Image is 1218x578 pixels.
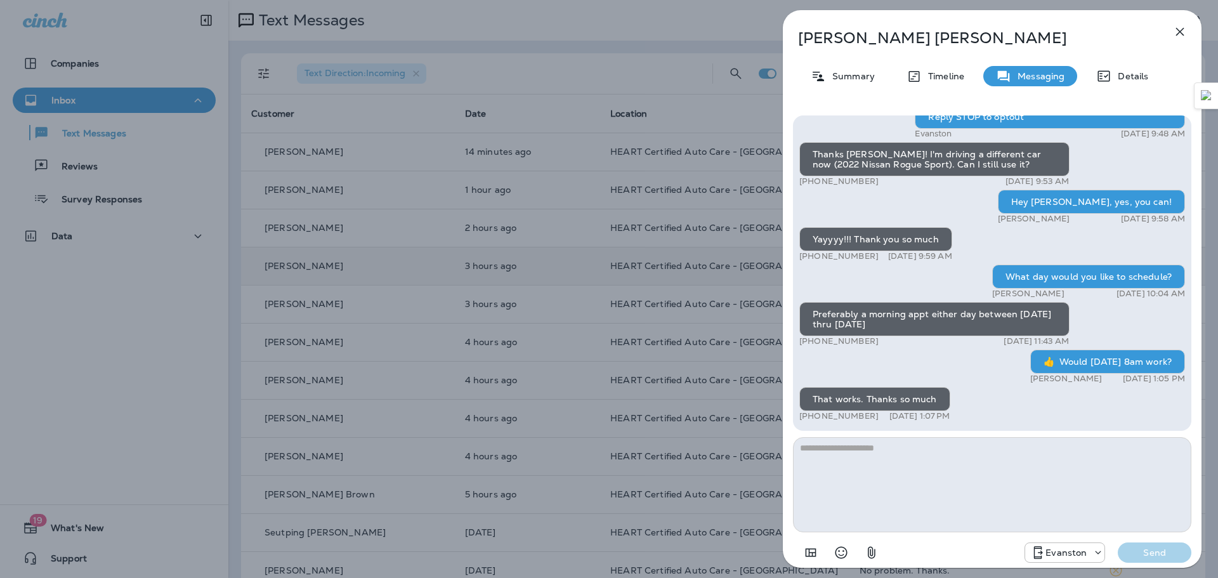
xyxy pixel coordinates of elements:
[799,176,879,187] p: [PHONE_NUMBER]
[1011,71,1064,81] p: Messaging
[889,411,950,421] p: [DATE] 1:07 PM
[992,289,1064,299] p: [PERSON_NAME]
[799,387,950,411] div: That works. Thanks so much
[915,129,952,139] p: Evanston
[1121,214,1185,224] p: [DATE] 9:58 AM
[826,71,875,81] p: Summary
[998,214,1070,224] p: [PERSON_NAME]
[1123,374,1185,384] p: [DATE] 1:05 PM
[1111,71,1148,81] p: Details
[799,411,879,421] p: [PHONE_NUMBER]
[1121,129,1185,139] p: [DATE] 9:48 AM
[922,71,964,81] p: Timeline
[1045,548,1087,558] p: Evanston
[1116,289,1185,299] p: [DATE] 10:04 AM
[1030,350,1186,374] div: 👍 Would [DATE] 8am work?
[1201,90,1212,102] img: Detect Auto
[1005,176,1070,187] p: [DATE] 9:53 AM
[798,540,823,565] button: Add in a premade template
[799,227,952,251] div: Yayyyy!!! Thank you so much
[799,142,1070,176] div: Thanks [PERSON_NAME]! I'm driving a different car now (2022 Nissan Rogue Sport). Can I still use it?
[998,190,1185,214] div: Hey [PERSON_NAME], yes, you can!
[828,540,854,565] button: Select an emoji
[1004,336,1069,346] p: [DATE] 11:43 AM
[888,251,952,261] p: [DATE] 9:59 AM
[799,251,879,261] p: [PHONE_NUMBER]
[1030,374,1103,384] p: [PERSON_NAME]
[798,29,1144,47] p: [PERSON_NAME] [PERSON_NAME]
[799,336,879,346] p: [PHONE_NUMBER]
[799,302,1070,336] div: Preferably a morning appt either day between [DATE] thru [DATE]
[992,265,1185,289] div: What day would you like to schedule?
[1025,545,1104,560] div: +1 (847) 892-1225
